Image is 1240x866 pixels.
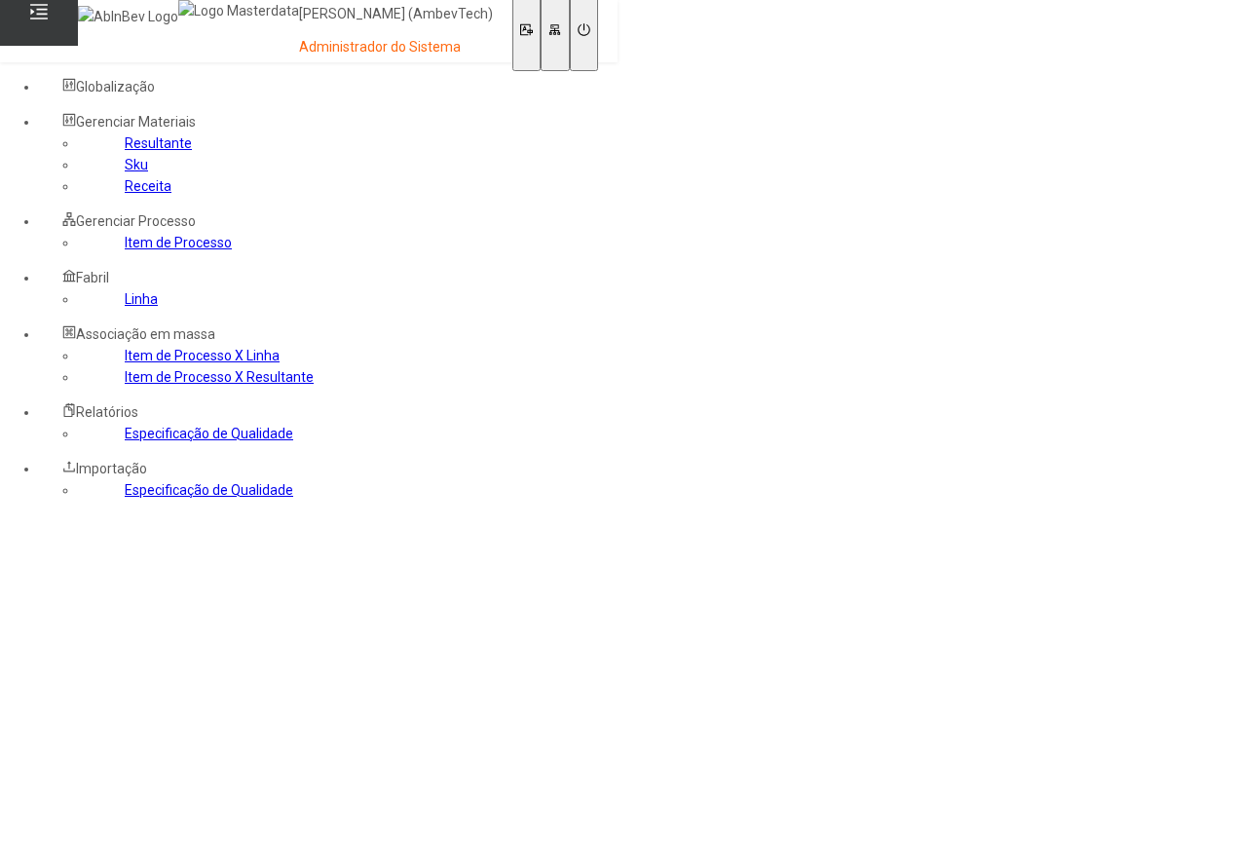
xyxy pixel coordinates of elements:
[299,5,493,24] p: [PERSON_NAME] (AmbevTech)
[76,79,155,94] span: Globalização
[76,461,147,476] span: Importação
[125,135,192,151] a: Resultante
[125,235,232,250] a: Item de Processo
[299,38,493,57] p: Administrador do Sistema
[125,369,314,385] a: Item de Processo X Resultante
[125,482,293,498] a: Especificação de Qualidade
[76,213,196,229] span: Gerenciar Processo
[125,291,158,307] a: Linha
[125,348,280,363] a: Item de Processo X Linha
[125,426,293,441] a: Especificação de Qualidade
[76,326,215,342] span: Associação em massa
[78,6,178,27] img: AbInBev Logo
[76,114,196,130] span: Gerenciar Materiais
[125,178,171,194] a: Receita
[76,270,109,285] span: Fabril
[125,157,148,172] a: Sku
[76,404,138,420] span: Relatórios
